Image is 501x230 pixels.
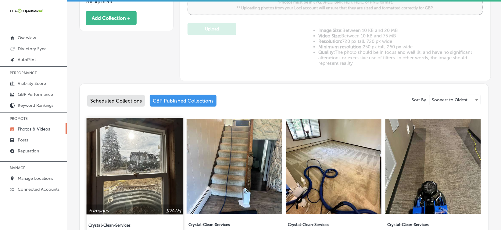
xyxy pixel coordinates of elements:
p: Sort By [412,97,426,103]
p: 5 images [89,208,109,214]
div: Soonest to Oldest [430,95,481,105]
div: GBP Published Collections [150,95,217,107]
p: Manage Locations [18,176,53,181]
img: 660ab0bf-5cc7-4cb8-ba1c-48b5ae0f18e60NCTV_CLogo_TV_Black_-500x88.png [10,8,43,14]
p: Photos & Videos [18,127,50,132]
p: Posts [18,138,28,143]
p: Soonest to Oldest [432,97,468,103]
img: Collection thumbnail [87,118,184,214]
button: Add Collection + [86,11,137,25]
p: AutoPilot [18,57,36,62]
img: Collection thumbnail [187,119,282,214]
label: Crystal-Clean-Services [188,219,263,230]
p: [DATE] [166,208,181,214]
p: Visibility Score [18,81,46,86]
p: Reputation [18,148,39,154]
label: Crystal-Clean-Services [387,219,462,230]
p: Overview [18,35,36,40]
img: Collection thumbnail [385,119,481,214]
p: Directory Sync [18,46,47,51]
label: Crystal-Clean-Services [288,219,363,230]
p: Keyword Rankings [18,103,53,108]
p: GBP Performance [18,92,53,97]
p: Connected Accounts [18,187,59,192]
img: Collection thumbnail [286,119,381,214]
div: Scheduled Collections [87,95,145,107]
